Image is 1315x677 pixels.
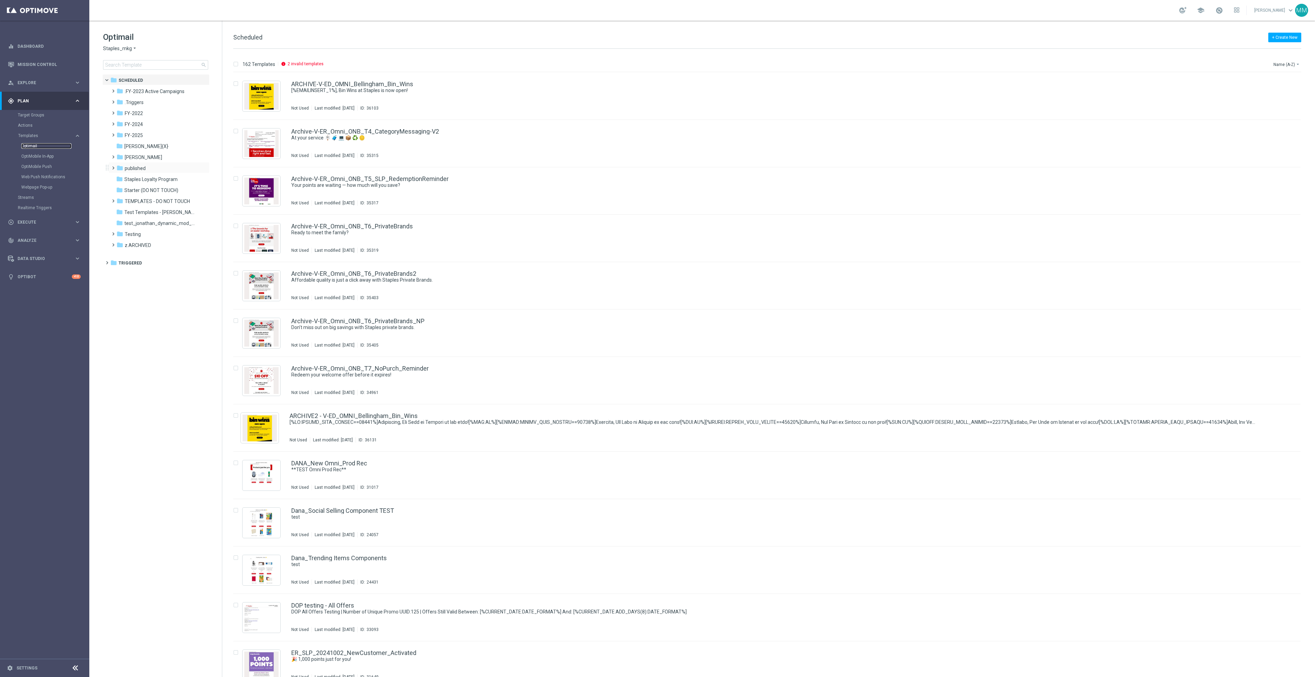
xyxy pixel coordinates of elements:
[1295,61,1301,67] i: arrow_drop_down
[18,220,74,224] span: Execute
[243,61,275,67] p: 162 Templates
[8,80,14,86] i: person_search
[357,295,379,301] div: ID:
[367,248,379,253] div: 35319
[291,248,309,253] div: Not Used
[291,609,1272,615] div: DOP All Offers Testing | Number of Unique Promo UUID:125 | Offers Still Valid Between: [%CURRENT_...
[18,192,89,203] div: Streams
[18,257,74,261] span: Data Studio
[312,200,357,206] div: Last modified: [DATE]
[125,154,162,160] span: jonathan_testing_folder
[74,79,81,86] i: keyboard_arrow_right
[291,182,1256,189] a: Your points are waiting — how much will you save?
[291,609,1256,615] a: DOP All Offers Testing | Number of Unique Promo UUID:125 | Offers Still Valid Between: [%CURRENT_...
[357,390,379,395] div: ID:
[124,176,178,182] span: Staples Loyalty Program
[116,198,123,204] i: folder
[291,561,1256,568] a: test
[1197,7,1204,14] span: school
[291,87,1272,94] div: [%EMAILINSERT_1%], Bin Wins at Staples is now open!
[1254,5,1295,15] a: [PERSON_NAME]keyboard_arrow_down
[357,342,379,348] div: ID:
[244,462,279,489] img: 31017.jpeg
[291,318,425,324] a: Archive-V-ER_Omni_ONB_T6_PrivateBrands_NP
[288,61,324,67] p: 2 invalid templates
[116,99,123,105] i: folder
[357,200,379,206] div: ID:
[103,45,137,52] button: Staples_mkg arrow_drop_down
[244,272,279,299] img: 35403.jpeg
[291,223,413,229] a: Archive-V-ER_Omni_ONB_T6_PrivateBrands
[291,105,309,111] div: Not Used
[357,248,379,253] div: ID:
[310,437,356,443] div: Last modified: [DATE]
[291,466,1272,473] div: **TEST Omni Prod Rec**
[103,60,208,70] input: Search Template
[18,112,71,118] a: Target Groups
[116,165,123,171] i: folder
[74,98,81,104] i: keyboard_arrow_right
[291,627,309,632] div: Not Used
[291,277,1272,283] div: Affordable quality is just a click away with Staples Private Brands.
[103,32,208,43] h1: Optimail
[18,120,89,131] div: Actions
[8,98,81,104] div: gps_fixed Plan keyboard_arrow_right
[291,514,1256,520] a: test
[116,143,123,149] i: folder
[233,34,262,41] span: Scheduled
[291,532,309,538] div: Not Used
[291,466,1256,473] a: **TEST Omni Prod Rec**
[1287,7,1294,14] span: keyboard_arrow_down
[1273,60,1301,68] button: Name (A-Z)arrow_drop_down
[356,437,377,443] div: ID:
[8,238,81,243] button: track_changes Analyze keyboard_arrow_right
[16,666,37,670] a: Settings
[281,61,286,66] i: info
[290,419,1272,426] div: [%IF:POSTAL_CODE_PERSON==02019%]Bellingham, Bin Wins at Staples is now open![%END:IF%][%ELSEIF:PO...
[8,80,74,86] div: Explore
[244,83,279,110] img: 36103.jpeg
[110,259,117,266] i: folder
[291,200,309,206] div: Not Used
[226,215,1314,262] div: Press SPACE to select this row.
[8,256,81,261] button: Data Studio keyboard_arrow_right
[7,665,13,671] i: settings
[74,133,81,139] i: keyboard_arrow_right
[8,80,81,86] div: person_search Explore keyboard_arrow_right
[367,627,379,632] div: 33093
[367,342,379,348] div: 35405
[244,557,279,584] img: 24431.jpeg
[125,198,190,204] span: TEMPLATES - DO NOT TOUCH
[291,324,1256,331] a: Don’t miss out on big savings with Staples private brands.
[312,485,357,490] div: Last modified: [DATE]
[291,229,1272,236] div: Ready to meet the family?
[291,372,1256,378] a: Redeem your welcome offer before it expires!
[116,187,123,193] i: folder
[291,176,449,182] a: Archive-V-ER_Omni_ONB_T5_SLP_RedemptionReminder
[312,390,357,395] div: Last modified: [DATE]
[116,230,123,237] i: folder
[291,128,439,135] a: Archive-V-ER_Omni_ONB_T4_CategoryMessaging-V2
[1295,4,1308,17] div: MM
[18,195,71,200] a: Streams
[291,135,1256,141] a: At your service 🪧 🧳 💻 📦 ♻️ 🪙
[367,485,379,490] div: 31017
[357,153,379,158] div: ID:
[125,121,143,127] span: FY-2024
[18,238,74,242] span: Analyze
[367,390,379,395] div: 34961
[291,555,387,561] a: Dana_Trending Items Components
[18,55,81,74] a: Mission Control
[21,182,89,192] div: Webpage Pop-up
[116,154,123,160] i: folder
[291,324,1272,331] div: Don’t miss out on big savings with Staples private brands.
[226,357,1314,404] div: Press SPACE to select this row.
[291,460,367,466] a: DANA_New Omni_Prod Rec
[21,154,71,159] a: OptiMobile In-App
[124,187,178,193] span: Starter (DO NOT TOUCH)
[18,205,71,211] a: Realtime Triggers
[8,98,74,104] div: Plan
[124,209,195,215] span: Test Templates - Jonas
[291,87,1256,94] a: [%EMAILINSERT_1%], Bin Wins at Staples is now open!
[21,172,89,182] div: Web Push Notifications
